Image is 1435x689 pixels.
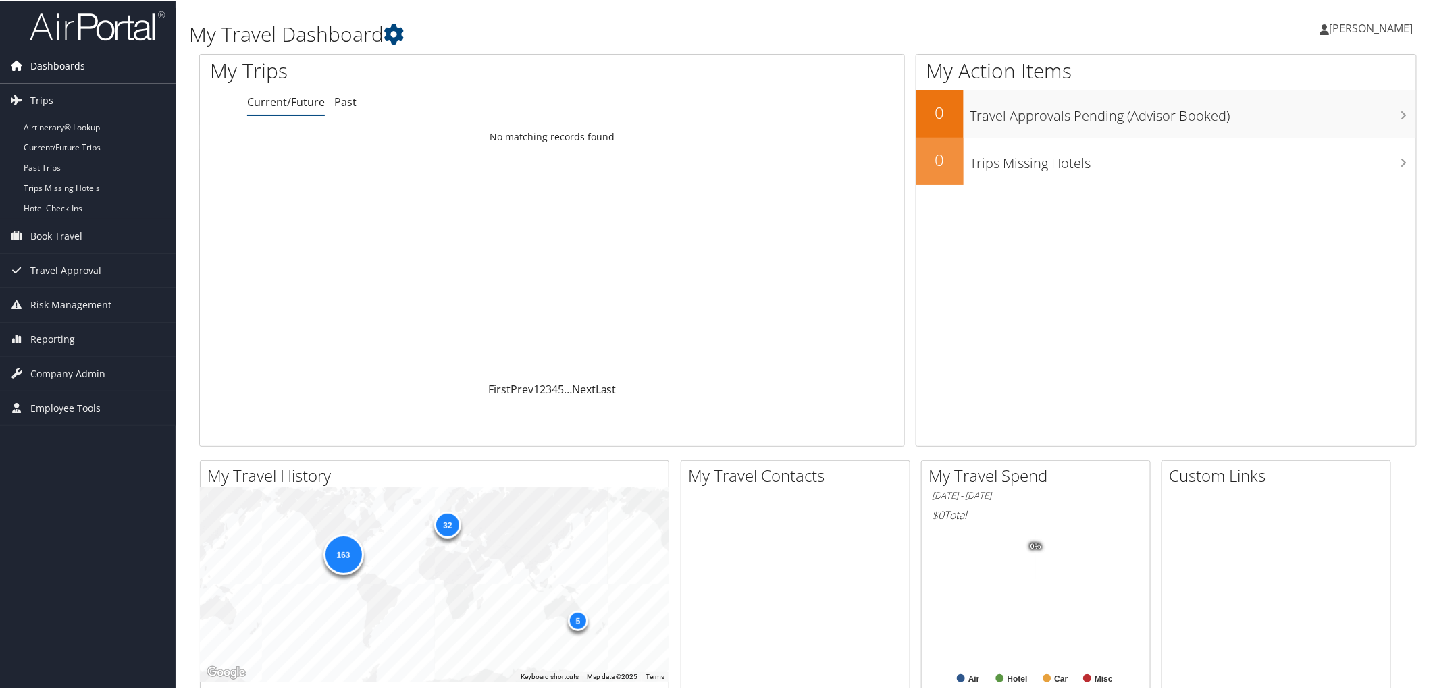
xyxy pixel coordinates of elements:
[207,463,669,486] h2: My Travel History
[30,82,53,116] span: Trips
[30,390,101,424] span: Employee Tools
[334,93,357,108] a: Past
[596,381,617,395] a: Last
[30,287,111,321] span: Risk Management
[916,100,964,123] h2: 0
[1330,20,1413,34] span: [PERSON_NAME]
[929,463,1150,486] h2: My Travel Spend
[552,381,558,395] a: 4
[189,19,1014,47] h1: My Travel Dashboard
[434,510,461,537] div: 32
[568,609,588,630] div: 5
[1030,541,1041,549] tspan: 0%
[540,381,546,395] a: 2
[247,93,325,108] a: Current/Future
[1095,673,1113,682] text: Misc
[932,506,944,521] span: $0
[546,381,552,395] a: 3
[30,356,105,389] span: Company Admin
[521,671,579,680] button: Keyboard shortcuts
[204,663,249,680] img: Google
[511,381,533,395] a: Prev
[932,506,1140,521] h6: Total
[587,671,637,679] span: Map data ©2025
[1055,673,1068,682] text: Car
[323,533,363,574] div: 163
[210,55,601,84] h1: My Trips
[1320,7,1427,47] a: [PERSON_NAME]
[916,136,1417,184] a: 0Trips Missing Hotels
[970,146,1417,171] h3: Trips Missing Hotels
[646,671,664,679] a: Terms (opens in new tab)
[30,252,101,286] span: Travel Approval
[916,147,964,170] h2: 0
[30,48,85,82] span: Dashboards
[200,123,904,148] td: No matching records found
[572,381,596,395] a: Next
[488,381,511,395] a: First
[916,89,1417,136] a: 0Travel Approvals Pending (Advisor Booked)
[970,99,1417,124] h3: Travel Approvals Pending (Advisor Booked)
[533,381,540,395] a: 1
[916,55,1417,84] h1: My Action Items
[688,463,910,486] h2: My Travel Contacts
[968,673,980,682] text: Air
[30,321,75,355] span: Reporting
[204,663,249,680] a: Open this area in Google Maps (opens a new window)
[558,381,564,395] a: 5
[30,9,165,40] img: airportal-logo.png
[564,381,572,395] span: …
[30,218,82,252] span: Book Travel
[1169,463,1390,486] h2: Custom Links
[932,488,1140,501] h6: [DATE] - [DATE]
[1008,673,1028,682] text: Hotel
